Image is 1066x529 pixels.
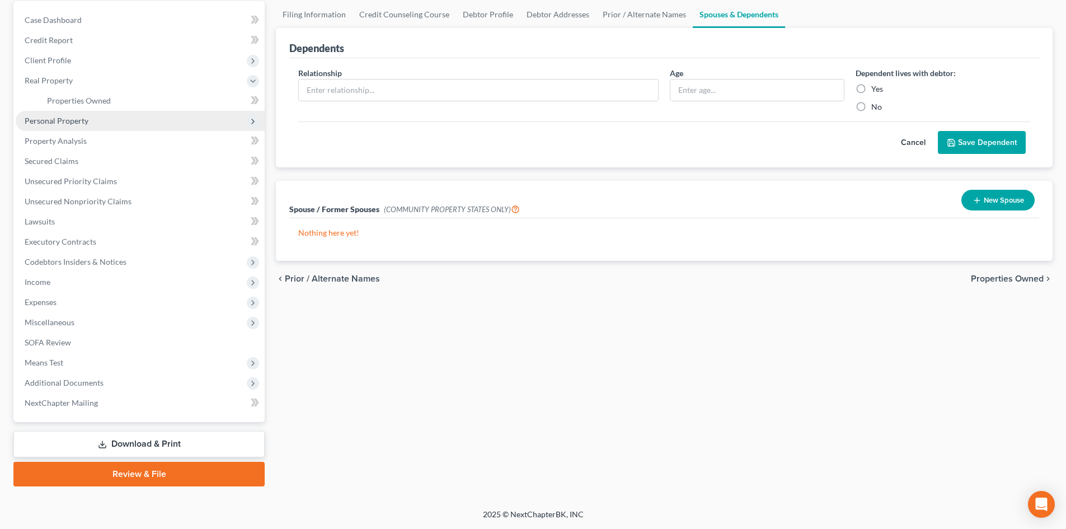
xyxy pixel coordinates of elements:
span: NextChapter Mailing [25,398,98,408]
span: Executory Contracts [25,237,96,246]
span: Credit Report [25,35,73,45]
a: Executory Contracts [16,232,265,252]
span: Personal Property [25,116,88,125]
span: Prior / Alternate Names [285,274,380,283]
i: chevron_right [1044,274,1053,283]
button: Save Dependent [938,131,1026,155]
label: Dependent lives with debtor: [856,67,956,79]
a: Unsecured Nonpriority Claims [16,191,265,212]
span: Unsecured Priority Claims [25,176,117,186]
a: Download & Print [13,431,265,457]
label: Yes [871,83,883,95]
span: Properties Owned [971,274,1044,283]
span: Secured Claims [25,156,78,166]
span: Codebtors Insiders & Notices [25,257,126,266]
input: Enter relationship... [299,79,658,101]
span: Spouse / Former Spouses [289,204,379,214]
span: Additional Documents [25,378,104,387]
a: Credit Counseling Course [353,1,456,28]
span: Miscellaneous [25,317,74,327]
button: Cancel [889,132,938,154]
span: SOFA Review [25,338,71,347]
a: Prior / Alternate Names [596,1,693,28]
a: Case Dashboard [16,10,265,30]
a: Property Analysis [16,131,265,151]
span: (COMMUNITY PROPERTY STATES ONLY) [384,205,520,214]
label: No [871,101,882,113]
p: Nothing here yet! [298,227,1030,238]
input: Enter age... [670,79,844,101]
span: Means Test [25,358,63,367]
a: Lawsuits [16,212,265,232]
button: chevron_left Prior / Alternate Names [276,274,380,283]
button: New Spouse [961,190,1035,210]
div: Dependents [289,41,344,55]
a: Credit Report [16,30,265,50]
span: Expenses [25,297,57,307]
label: Age [670,67,683,79]
a: Properties Owned [38,91,265,111]
span: Lawsuits [25,217,55,226]
a: Spouses & Dependents [693,1,785,28]
span: Real Property [25,76,73,85]
span: Relationship [298,68,342,78]
div: Open Intercom Messenger [1028,491,1055,518]
a: Review & File [13,462,265,486]
span: Case Dashboard [25,15,82,25]
span: Properties Owned [47,96,111,105]
div: 2025 © NextChapterBK, INC [214,509,852,529]
span: Client Profile [25,55,71,65]
button: Properties Owned chevron_right [971,274,1053,283]
a: Secured Claims [16,151,265,171]
a: NextChapter Mailing [16,393,265,413]
a: Filing Information [276,1,353,28]
a: Debtor Addresses [520,1,596,28]
span: Income [25,277,50,287]
a: SOFA Review [16,333,265,353]
span: Unsecured Nonpriority Claims [25,196,132,206]
span: Property Analysis [25,136,87,146]
a: Unsecured Priority Claims [16,171,265,191]
a: Debtor Profile [456,1,520,28]
i: chevron_left [276,274,285,283]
